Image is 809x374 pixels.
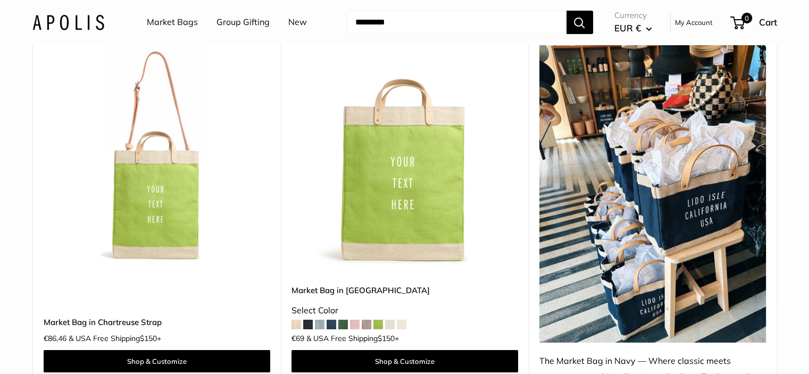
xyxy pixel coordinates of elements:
span: 0 [741,13,752,23]
span: Currency [614,8,652,23]
a: Market Bag in Chartreuse StrapMarket Bag in Chartreuse Strap [44,40,270,267]
span: EUR € [614,22,641,34]
span: $150 [378,334,395,343]
a: Market Bag in ChartreuseMarket Bag in Chartreuse [291,40,518,267]
img: Market Bag in Chartreuse Strap [44,40,270,267]
a: Shop & Customize [291,350,518,372]
a: My Account [675,16,713,29]
a: 0 Cart [731,14,777,31]
div: Select Color [291,303,518,319]
img: Market Bag in Chartreuse [291,40,518,267]
img: Apolis [32,14,104,30]
a: Group Gifting [216,14,270,30]
span: & USA Free Shipping + [69,335,161,342]
a: Market Bag in Chartreuse Strap [44,316,270,328]
span: $150 [140,334,157,343]
iframe: Sign Up via Text for Offers [9,334,114,365]
span: Cart [759,16,777,28]
button: EUR € [614,20,652,37]
span: €69 [291,335,304,342]
span: & USA Free Shipping + [306,335,399,342]
input: Search... [347,11,566,34]
button: Search [566,11,593,34]
a: Market Bag in [GEOGRAPHIC_DATA] [291,284,518,296]
a: Shop & Customize [44,350,270,372]
a: Market Bags [147,14,198,30]
a: New [288,14,307,30]
img: The Market Bag in Navy — Where classic meets contemporary, this collection embodies effortless st... [539,40,766,343]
